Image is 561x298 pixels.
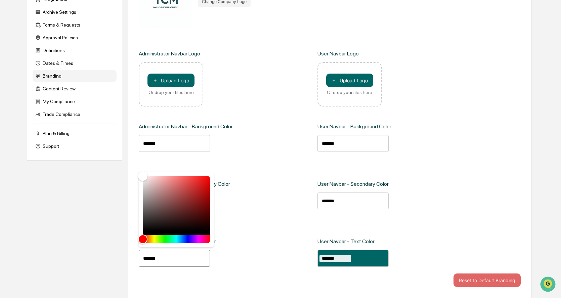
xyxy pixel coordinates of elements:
[33,127,117,139] div: Plan & Billing
[4,95,45,107] a: 🔎Data Lookup
[23,51,110,58] div: Start new chat
[13,97,42,104] span: Data Lookup
[139,50,200,57] div: Administrator Navbar Logo
[33,32,117,44] div: Approval Policies
[7,98,12,103] div: 🔎
[49,85,54,91] div: 🗄️
[4,82,46,94] a: 🖐️Preclearance
[67,114,81,119] span: Pylon
[33,83,117,95] div: Content Review
[7,85,12,91] div: 🖐️
[33,140,117,152] div: Support
[317,123,391,130] div: User Navbar - Background Color
[33,57,117,69] div: Dates & Times
[143,235,210,243] div: Hue
[13,85,43,91] span: Preclearance
[33,108,117,120] div: Trade Compliance
[332,77,336,84] span: ＋
[114,53,122,61] button: Start new chat
[7,14,122,25] p: How can we help?
[33,95,117,108] div: My Compliance
[139,123,233,130] div: Administrator Navbar - Background Color
[47,114,81,119] a: Powered byPylon
[46,82,86,94] a: 🗄️Attestations
[317,181,389,187] div: User Navbar - Secondary Color
[33,6,117,18] div: Archive Settings
[540,276,558,294] iframe: Open customer support
[33,44,117,56] div: Definitions
[55,85,83,91] span: Attestations
[454,273,521,287] button: Reset to Default Branding
[317,50,359,57] div: User Navbar Logo
[317,238,375,245] div: User Navbar - Text Color
[23,58,88,63] div: We're offline, we'll be back soon
[147,74,195,87] button: Or drop your files here
[153,77,158,84] span: ＋
[33,19,117,31] div: Forms & Requests
[7,51,19,63] img: 1746055101610-c473b297-6a78-478c-a979-82029cc54cd1
[33,70,117,82] div: Branding
[143,176,210,231] div: Color
[327,90,372,95] div: Or drop your files here
[326,74,373,87] button: Or drop your files here
[148,90,194,95] div: Or drop your files here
